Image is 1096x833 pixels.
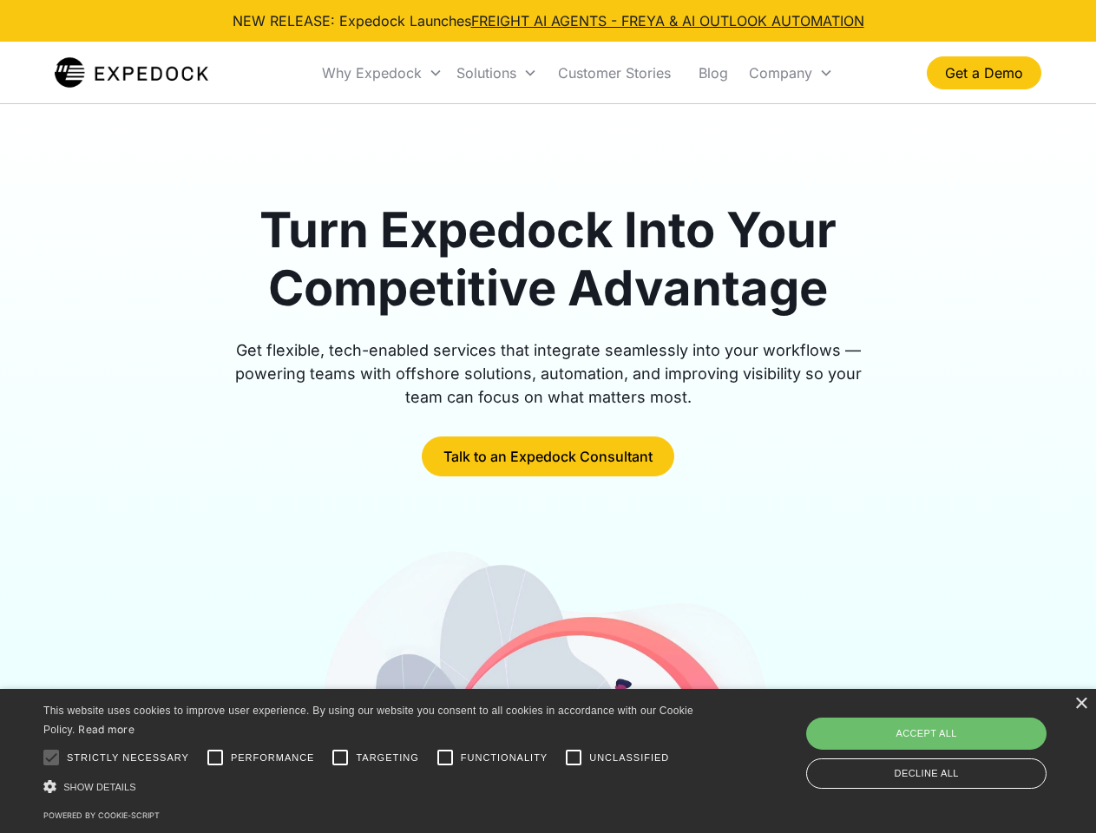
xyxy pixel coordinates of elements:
[231,751,315,765] span: Performance
[215,201,882,318] h1: Turn Expedock Into Your Competitive Advantage
[807,646,1096,833] iframe: Chat Widget
[749,64,812,82] div: Company
[471,12,864,30] a: FREIGHT AI AGENTS - FREYA & AI OUTLOOK AUTOMATION
[456,64,516,82] div: Solutions
[55,56,208,90] img: Expedock Logo
[927,56,1041,89] a: Get a Demo
[315,43,450,102] div: Why Expedock
[742,43,840,102] div: Company
[43,777,699,796] div: Show details
[685,43,742,102] a: Blog
[450,43,544,102] div: Solutions
[544,43,685,102] a: Customer Stories
[461,751,548,765] span: Functionality
[215,338,882,409] div: Get flexible, tech-enabled services that integrate seamlessly into your workflows — powering team...
[78,723,135,736] a: Read more
[233,10,864,31] div: NEW RELEASE: Expedock Launches
[422,436,674,476] a: Talk to an Expedock Consultant
[589,751,669,765] span: Unclassified
[55,56,208,90] a: home
[356,751,418,765] span: Targeting
[63,782,136,792] span: Show details
[43,705,693,737] span: This website uses cookies to improve user experience. By using our website you consent to all coo...
[67,751,189,765] span: Strictly necessary
[43,810,160,820] a: Powered by cookie-script
[322,64,422,82] div: Why Expedock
